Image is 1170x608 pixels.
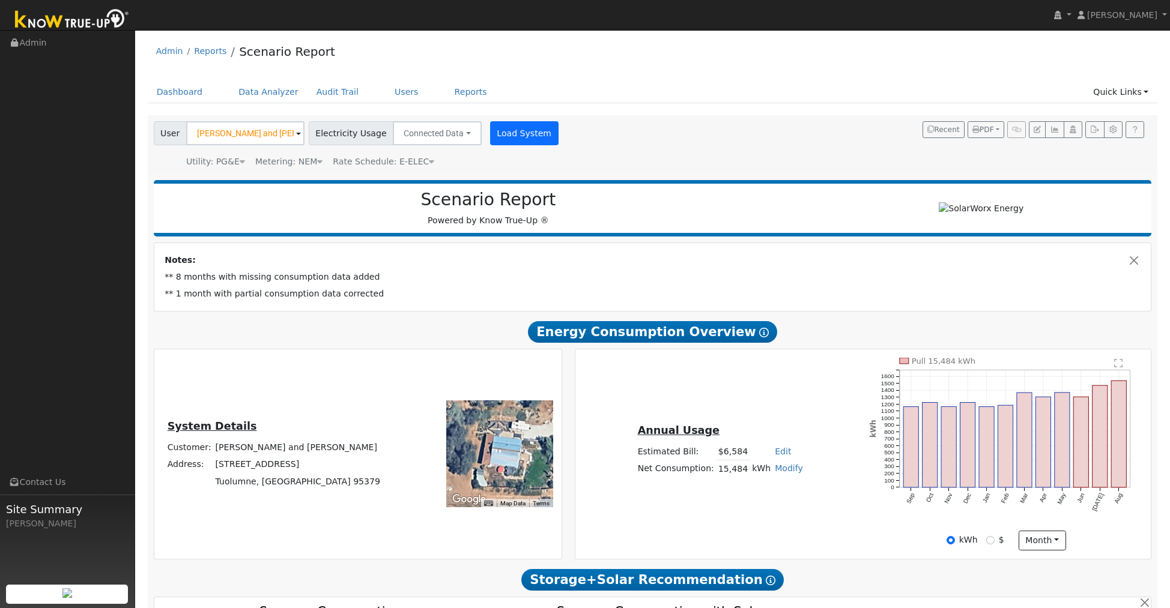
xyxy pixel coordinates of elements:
[635,460,716,478] td: Net Consumption:
[923,402,938,487] rect: onclick=""
[884,456,894,463] text: 400
[979,406,994,487] rect: onclick=""
[972,125,994,134] span: PDF
[1019,492,1029,504] text: Mar
[1093,385,1108,487] rect: onclick=""
[1036,397,1051,487] rect: onclick=""
[393,121,482,145] button: Connected Data
[255,155,323,168] div: Metering: NEM
[528,321,777,343] span: Energy Consumption Overview
[168,420,257,432] u: System Details
[449,492,489,507] a: Open this area in Google Maps (opens a new window)
[500,499,526,508] button: Map Data
[163,286,1143,302] td: ** 1 month with partial consumption data corrected
[1045,121,1064,138] button: Multi-Series Graph
[986,536,995,544] input: $
[1029,121,1046,138] button: Edit User
[1076,492,1087,504] text: Jun
[750,460,773,478] td: kWh
[881,414,894,421] text: 1000
[213,456,382,473] td: [STREET_ADDRESS]
[165,255,196,265] strong: Notes:
[943,492,953,505] text: Nov
[1056,492,1067,505] text: May
[1114,358,1123,368] text: 
[884,421,894,428] text: 900
[891,484,894,490] text: 0
[775,463,803,473] a: Modify
[6,517,129,530] div: [PERSON_NAME]
[1074,397,1089,487] rect: onclick=""
[881,373,894,379] text: 1600
[716,460,750,478] td: 15,484
[923,121,965,138] button: Recent
[1019,531,1066,551] button: month
[62,588,72,598] img: retrieve
[490,121,559,145] button: Load System
[186,155,245,168] div: Utility: PG&E
[766,576,775,585] i: Show Help
[213,473,382,490] td: Tuolumne, [GEOGRAPHIC_DATA] 95379
[165,439,213,456] td: Customer:
[1128,254,1141,266] button: Close
[884,449,894,456] text: 500
[194,46,226,56] a: Reports
[716,443,750,460] td: $6,584
[998,405,1013,487] rect: onclick=""
[939,202,1023,215] img: SolarWorx Energy
[154,121,187,145] span: User
[905,492,916,505] text: Sep
[1000,492,1010,505] text: Feb
[968,121,1004,138] button: PDF
[1126,121,1144,138] a: Help Link
[999,534,1004,546] label: $
[884,470,894,477] text: 200
[775,447,791,456] a: Edit
[1112,381,1127,487] rect: onclick=""
[163,269,1143,286] td: ** 8 months with missing consumption data added
[884,463,894,470] text: 300
[160,190,817,227] div: Powered by Know True-Up ®
[484,499,493,508] button: Keyboard shortcuts
[959,534,978,546] label: kWh
[533,500,550,507] a: Terms (opens in new tab)
[638,424,720,436] u: Annual Usage
[521,569,783,591] span: Storage+Solar Recommendation
[960,402,975,487] rect: onclick=""
[884,442,894,449] text: 600
[1064,121,1082,138] button: Login As
[903,406,918,487] rect: onclick=""
[925,492,935,504] text: Oct
[229,81,308,103] a: Data Analyzer
[1084,81,1157,103] a: Quick Links
[962,492,972,505] text: Dec
[333,157,434,166] span: Alias: None
[1038,492,1049,503] text: Apr
[6,501,129,517] span: Site Summary
[884,429,894,435] text: 800
[981,492,992,504] text: Jan
[884,477,894,484] text: 100
[1104,121,1123,138] button: Settings
[1055,393,1070,487] rect: onclick=""
[166,190,811,210] h2: Scenario Report
[1085,121,1104,138] button: Export Interval Data
[213,439,382,456] td: [PERSON_NAME] and [PERSON_NAME]
[947,536,955,544] input: kWh
[1091,492,1105,512] text: [DATE]
[1114,492,1124,505] text: Aug
[9,7,135,34] img: Know True-Up
[449,492,489,507] img: Google
[308,81,368,103] a: Audit Trail
[881,387,894,393] text: 1400
[881,400,894,407] text: 1200
[165,456,213,473] td: Address:
[446,81,496,103] a: Reports
[635,443,716,460] td: Estimated Bill:
[912,357,976,366] text: Pull 15,484 kWh
[884,435,894,442] text: 700
[1087,10,1157,20] span: [PERSON_NAME]
[869,420,877,438] text: kWh
[881,380,894,387] text: 1500
[881,408,894,414] text: 1100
